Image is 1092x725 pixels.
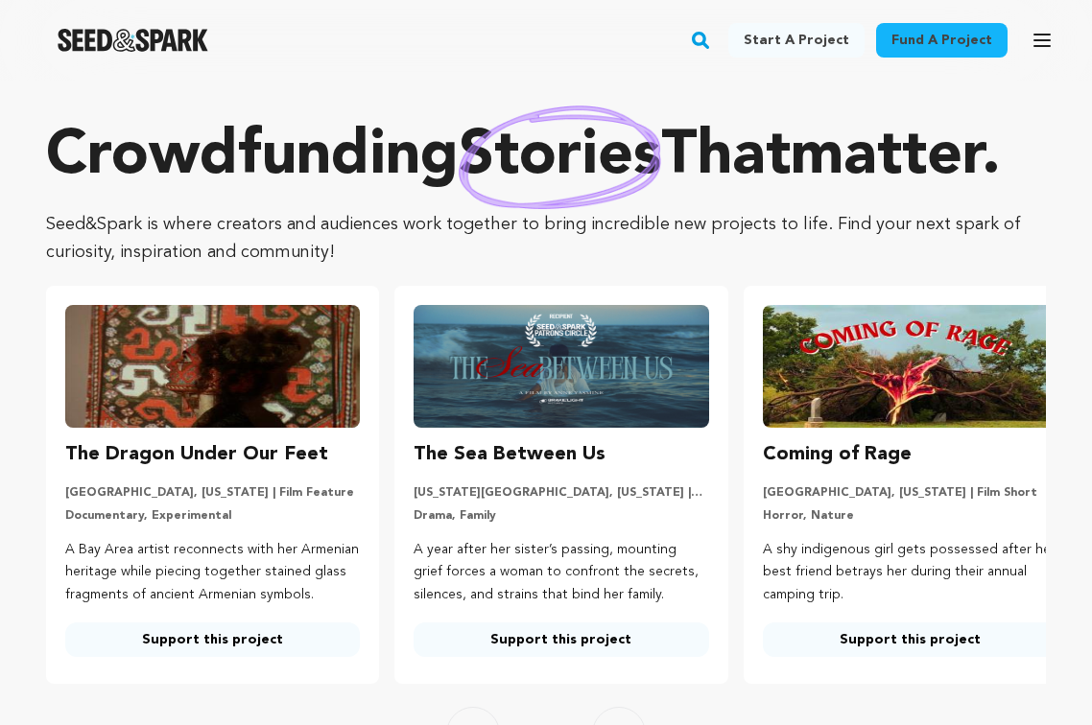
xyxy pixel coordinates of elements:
[65,439,328,470] h3: The Dragon Under Our Feet
[876,23,1008,58] a: Fund a project
[46,211,1046,267] p: Seed&Spark is where creators and audiences work together to bring incredible new projects to life...
[728,23,865,58] a: Start a project
[414,305,708,428] img: The Sea Between Us image
[58,29,208,52] a: Seed&Spark Homepage
[65,485,360,501] p: [GEOGRAPHIC_DATA], [US_STATE] | Film Feature
[414,485,708,501] p: [US_STATE][GEOGRAPHIC_DATA], [US_STATE] | Film Short
[65,622,360,657] a: Support this project
[65,508,360,524] p: Documentary, Experimental
[763,539,1057,607] p: A shy indigenous girl gets possessed after her best friend betrays her during their annual campin...
[459,105,661,210] img: hand sketched image
[414,622,708,657] a: Support this project
[763,485,1057,501] p: [GEOGRAPHIC_DATA], [US_STATE] | Film Short
[763,305,1057,428] img: Coming of Rage image
[46,119,1046,196] p: Crowdfunding that .
[763,439,912,470] h3: Coming of Rage
[763,622,1057,657] a: Support this project
[65,539,360,607] p: A Bay Area artist reconnects with her Armenian heritage while piecing together stained glass frag...
[763,508,1057,524] p: Horror, Nature
[791,127,982,188] span: matter
[65,305,360,428] img: The Dragon Under Our Feet image
[58,29,208,52] img: Seed&Spark Logo Dark Mode
[414,539,708,607] p: A year after her sister’s passing, mounting grief forces a woman to confront the secrets, silence...
[414,439,605,470] h3: The Sea Between Us
[414,508,708,524] p: Drama, Family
